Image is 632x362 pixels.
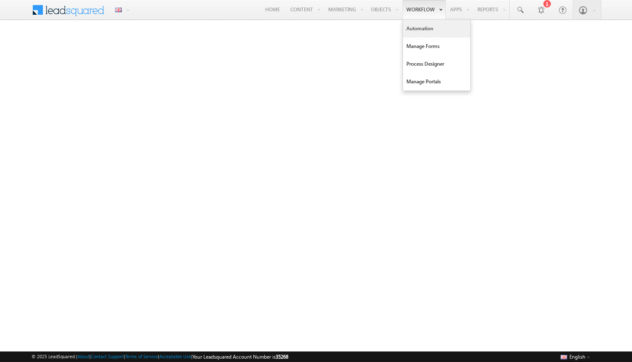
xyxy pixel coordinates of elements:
[403,73,470,90] a: Manage Portals
[403,55,470,73] a: Process Designer
[403,37,470,55] a: Manage Forms
[159,354,191,359] a: Acceptable Use
[276,354,288,360] span: 35268
[403,20,470,37] a: Automation
[558,351,592,362] button: English
[77,354,90,359] a: About
[32,353,288,361] span: © 2025 LeadSquared | | | | |
[192,354,288,360] span: Your Leadsquared Account Number is
[125,354,158,359] a: Terms of Service
[569,354,585,360] span: English
[91,354,124,359] a: Contact Support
